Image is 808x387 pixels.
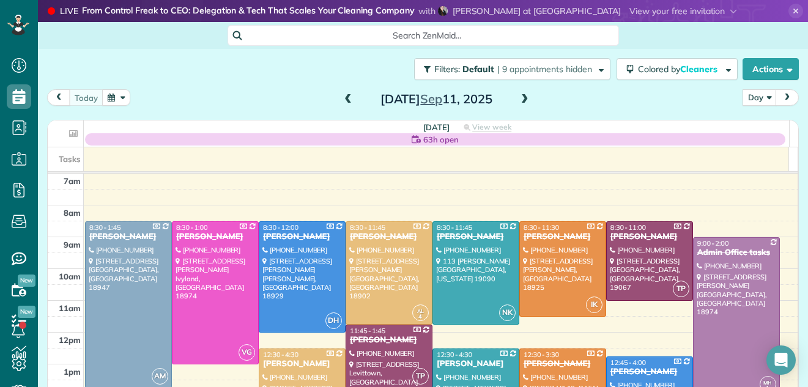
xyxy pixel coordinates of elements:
button: Colored byCleaners [617,58,738,80]
span: AM [152,368,168,385]
span: Tasks [59,154,81,164]
span: 9am [64,240,81,249]
div: [PERSON_NAME] [349,335,429,345]
span: 8am [64,208,81,218]
span: DH [325,312,342,329]
span: TP [673,281,689,297]
span: Sep [420,91,442,106]
span: 9:00 - 2:00 [697,239,729,248]
button: prev [47,89,70,106]
span: 12:30 - 3:30 [524,350,559,359]
span: New [18,306,35,318]
div: [PERSON_NAME] [176,232,255,242]
span: 8:30 - 11:45 [350,223,385,232]
span: New [18,275,35,287]
div: [PERSON_NAME] [436,359,516,369]
span: Filters: [434,64,460,75]
span: 8:30 - 1:45 [89,223,121,232]
span: 8:30 - 11:30 [524,223,559,232]
span: TP [412,368,429,385]
div: [PERSON_NAME] [436,232,516,242]
button: next [776,89,799,106]
div: Admin Office tasks [697,248,776,258]
span: 11:45 - 1:45 [350,326,385,335]
button: today [69,89,103,106]
span: 8:30 - 1:00 [176,223,208,232]
span: 8:30 - 11:00 [610,223,646,232]
div: [PERSON_NAME] [523,359,602,369]
span: | 9 appointments hidden [497,64,592,75]
span: 8:30 - 11:45 [437,223,472,232]
div: [PERSON_NAME] [262,232,342,242]
span: 11am [59,303,81,313]
strong: From Control Freak to CEO: Delegation & Tech That Scales Your Cleaning Company [82,5,415,18]
img: shania-gladwell-6797a017bd7bf123f9365e7c430506f42b0a3696308763b8e5c002cb2b4c4d73.jpg [438,6,448,16]
span: 8:30 - 12:00 [263,223,298,232]
small: 4 [413,311,428,323]
span: 12pm [59,335,81,345]
span: IK [586,297,602,313]
span: 12:30 - 4:30 [437,350,472,359]
span: 10am [59,271,81,281]
span: 7am [64,176,81,186]
span: Default [462,64,495,75]
div: [PERSON_NAME] [89,232,168,242]
span: 63h open [423,133,459,146]
div: [PERSON_NAME] [610,367,689,377]
div: [PERSON_NAME] [523,232,602,242]
span: VG [239,344,255,361]
span: [DATE] [423,122,450,132]
span: View week [472,122,511,132]
button: Filters: Default | 9 appointments hidden [414,58,610,80]
span: [PERSON_NAME] at [GEOGRAPHIC_DATA] [453,6,621,17]
span: AL [417,308,424,314]
div: Open Intercom Messenger [766,345,796,375]
div: [PERSON_NAME] [262,359,342,369]
span: Colored by [638,64,722,75]
div: [PERSON_NAME] [349,232,429,242]
span: Cleaners [680,64,719,75]
span: 1pm [64,367,81,377]
button: Day [743,89,777,106]
span: 12:45 - 4:00 [610,358,646,367]
span: with [418,6,436,17]
span: 12:30 - 4:30 [263,350,298,359]
span: MH [763,379,772,386]
a: Filters: Default | 9 appointments hidden [408,58,610,80]
span: NK [499,304,516,321]
h2: [DATE] 11, 2025 [360,92,513,106]
button: Actions [743,58,799,80]
div: [PERSON_NAME] [610,232,689,242]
